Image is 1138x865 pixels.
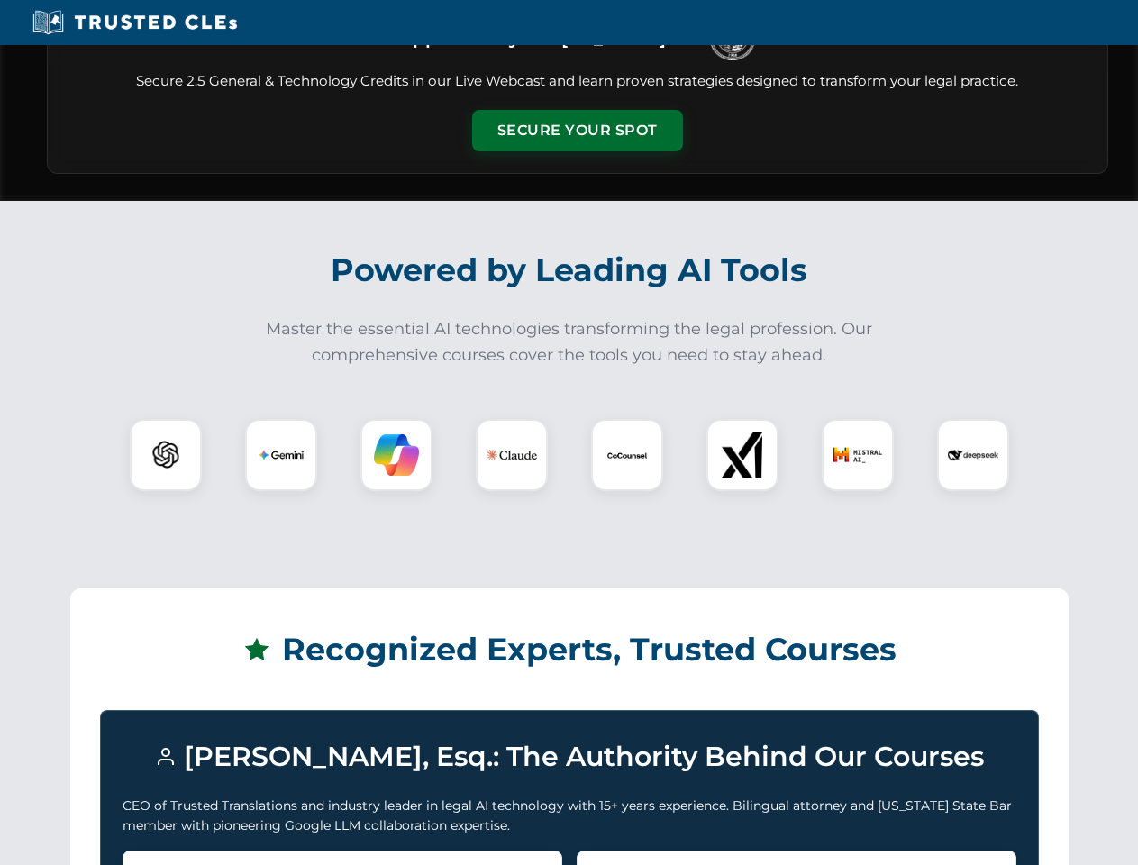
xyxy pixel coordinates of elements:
[720,432,765,478] img: xAI Logo
[130,419,202,491] div: ChatGPT
[259,432,304,478] img: Gemini Logo
[833,430,883,480] img: Mistral AI Logo
[822,419,894,491] div: Mistral AI
[245,419,317,491] div: Gemini
[140,429,192,481] img: ChatGPT Logo
[123,733,1016,781] h3: [PERSON_NAME], Esq.: The Authority Behind Our Courses
[487,430,537,480] img: Claude Logo
[27,9,242,36] img: Trusted CLEs
[100,618,1039,681] h2: Recognized Experts, Trusted Courses
[254,316,885,369] p: Master the essential AI technologies transforming the legal profession. Our comprehensive courses...
[937,419,1009,491] div: DeepSeek
[360,419,432,491] div: Copilot
[948,430,998,480] img: DeepSeek Logo
[706,419,778,491] div: xAI
[591,419,663,491] div: CoCounsel
[476,419,548,491] div: Claude
[605,432,650,478] img: CoCounsel Logo
[69,71,1086,92] p: Secure 2.5 General & Technology Credits in our Live Webcast and learn proven strategies designed ...
[374,432,419,478] img: Copilot Logo
[472,110,683,151] button: Secure Your Spot
[70,239,1069,302] h2: Powered by Leading AI Tools
[123,796,1016,836] p: CEO of Trusted Translations and industry leader in legal AI technology with 15+ years experience....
